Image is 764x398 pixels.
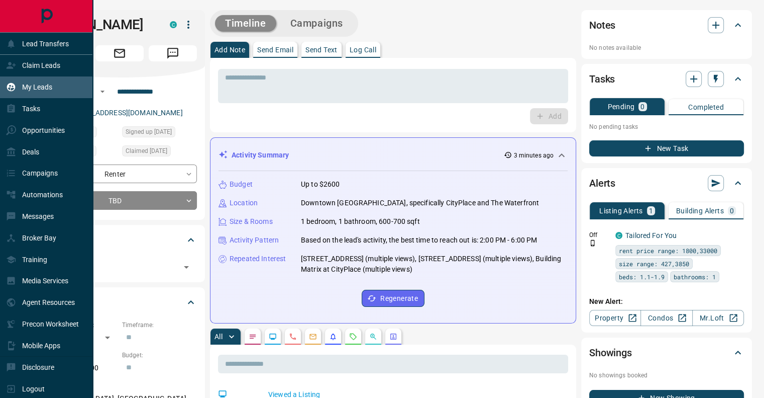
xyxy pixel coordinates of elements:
div: Renter [42,165,197,183]
p: Budget [230,179,253,190]
span: rent price range: 1800,33000 [619,246,717,256]
p: 1 [649,207,653,214]
span: Claimed [DATE] [126,146,167,156]
div: Activity Summary3 minutes ago [219,146,568,165]
p: Log Call [350,46,376,53]
div: Tags [42,228,197,252]
svg: Notes [249,333,257,341]
p: 1 bedroom, 1 bathroom, 600-700 sqft [301,216,420,227]
a: Tailored For You [625,231,677,240]
p: 0 [640,103,644,110]
p: New Alert: [589,296,744,307]
div: Notes [589,13,744,37]
p: 3 minutes ago [514,151,554,160]
button: Timeline [215,15,276,32]
span: Message [149,45,197,61]
a: Condos [640,310,692,326]
h2: Alerts [589,175,615,191]
p: Up to $2600 [301,179,340,190]
p: Listing Alerts [599,207,643,214]
svg: Requests [349,333,357,341]
span: beds: 1.1-1.9 [619,272,665,282]
svg: Calls [289,333,297,341]
a: [EMAIL_ADDRESS][DOMAIN_NAME] [69,109,183,117]
p: All [214,333,223,340]
p: Building Alerts [676,207,724,214]
p: No showings booked [589,371,744,380]
div: Criteria [42,290,197,314]
span: size range: 427,3850 [619,259,689,269]
button: Open [96,86,108,98]
p: Location [230,198,258,208]
p: [STREET_ADDRESS] (multiple views), [STREET_ADDRESS] (multiple views), Building Matrix at CityPlac... [301,254,568,275]
svg: Emails [309,333,317,341]
svg: Push Notification Only [589,240,596,247]
div: Sun Jun 29 2025 [122,126,197,140]
button: New Task [589,140,744,156]
h2: Notes [589,17,615,33]
svg: Lead Browsing Activity [269,333,277,341]
div: Mon Jun 30 2025 [122,145,197,160]
span: bathrooms: 1 [674,272,716,282]
p: Send Text [305,46,338,53]
a: Mr.Loft [692,310,744,326]
h2: Tasks [589,71,615,87]
div: Alerts [589,171,744,195]
h1: [PERSON_NAME] [42,17,155,33]
p: Areas Searched: [42,381,197,390]
div: Showings [589,341,744,365]
svg: Agent Actions [389,333,397,341]
p: Downtown [GEOGRAPHIC_DATA], specifically CityPlace and The Waterfront [301,198,539,208]
p: Off [589,230,609,240]
p: 0 [730,207,734,214]
p: Add Note [214,46,245,53]
span: Email [95,45,144,61]
div: condos.ca [615,232,622,239]
svg: Listing Alerts [329,333,337,341]
p: Completed [688,104,724,111]
p: Repeated Interest [230,254,286,264]
p: Activity Pattern [230,235,279,246]
p: Timeframe: [122,321,197,330]
p: Send Email [257,46,293,53]
p: Budget: [122,351,197,360]
p: Based on the lead's activity, the best time to reach out is: 2:00 PM - 6:00 PM [301,235,537,246]
div: condos.ca [170,21,177,28]
p: Activity Summary [232,150,289,161]
span: Signed up [DATE] [126,127,172,137]
h2: Showings [589,345,632,361]
div: TBD [42,191,197,210]
p: Pending [607,103,634,110]
svg: Opportunities [369,333,377,341]
p: Size & Rooms [230,216,273,227]
button: Regenerate [362,290,424,307]
button: Open [179,260,193,274]
p: No pending tasks [589,119,744,134]
p: No notes available [589,43,744,52]
a: Property [589,310,641,326]
div: Tasks [589,67,744,91]
button: Campaigns [280,15,353,32]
